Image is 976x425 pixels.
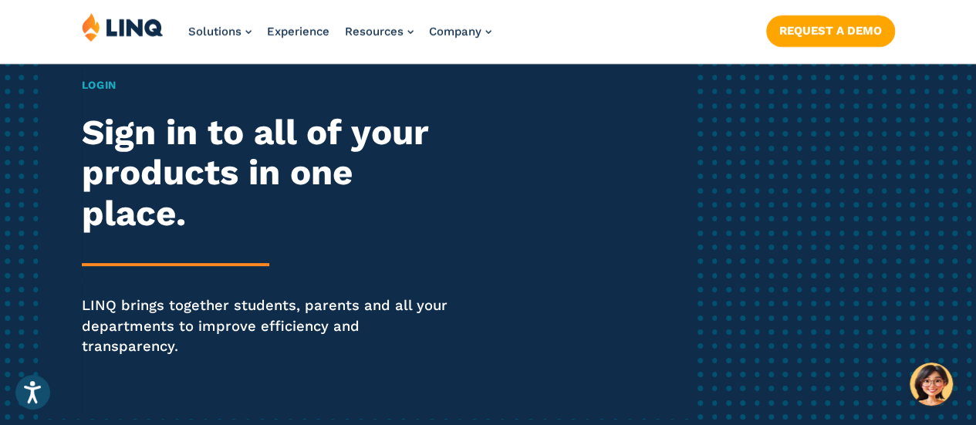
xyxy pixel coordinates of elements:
a: Company [429,25,491,39]
span: Company [429,25,481,39]
a: Solutions [188,25,252,39]
img: LINQ | K‑12 Software [82,12,164,42]
span: Resources [345,25,404,39]
a: Resources [345,25,414,39]
button: Hello, have a question? Let’s chat. [910,363,953,406]
p: LINQ brings together students, parents and all your departments to improve efficiency and transpa... [82,295,458,356]
a: Request a Demo [766,15,895,46]
h2: Sign in to all of your products in one place. [82,113,458,234]
nav: Button Navigation [766,12,895,46]
nav: Primary Navigation [188,12,491,63]
h1: Login [82,77,458,93]
span: Solutions [188,25,241,39]
a: Experience [267,25,329,39]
